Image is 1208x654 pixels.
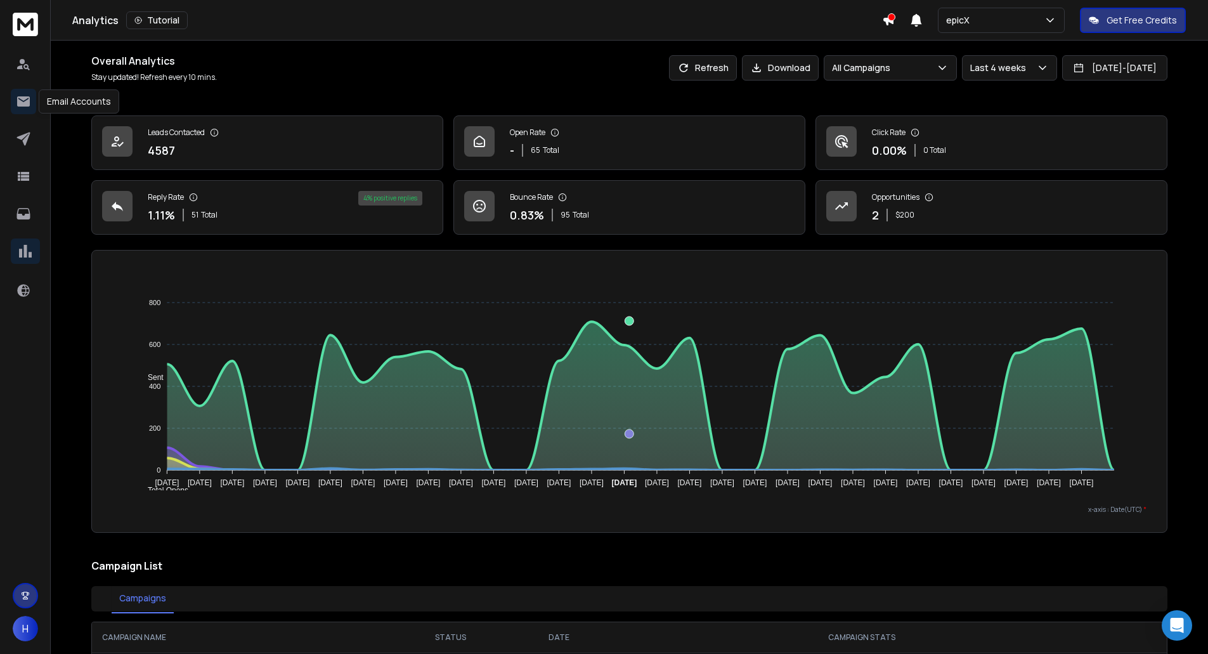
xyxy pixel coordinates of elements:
tspan: [DATE] [253,478,277,487]
p: Reply Rate [148,192,184,202]
span: Total [573,210,589,220]
button: [DATE]-[DATE] [1062,55,1167,81]
p: 2 [872,206,879,224]
tspan: [DATE] [1037,478,1061,487]
div: Open Intercom Messenger [1162,610,1192,641]
p: x-axis : Date(UTC) [112,505,1146,514]
tspan: [DATE] [743,478,767,487]
tspan: [DATE] [514,478,538,487]
h2: Campaign List [91,558,1167,573]
div: Email Accounts [39,89,119,114]
p: Get Free Credits [1107,14,1177,27]
p: Bounce Rate [510,192,553,202]
tspan: 600 [149,341,160,348]
p: Last 4 weeks [970,62,1031,74]
tspan: [DATE] [220,478,244,487]
span: 51 [192,210,198,220]
p: 0 Total [923,145,946,155]
p: epicX [946,14,975,27]
tspan: [DATE] [645,478,669,487]
tspan: 800 [149,299,160,306]
tspan: [DATE] [580,478,604,487]
tspan: [DATE] [351,478,375,487]
p: Opportunities [872,192,919,202]
a: Reply Rate1.11%51Total4% positive replies [91,180,443,235]
p: 0.83 % [510,206,544,224]
tspan: [DATE] [155,478,179,487]
div: Analytics [72,11,882,29]
tspan: [DATE] [906,478,930,487]
p: Stay updated! Refresh every 10 mins. [91,72,217,82]
th: STATUS [395,622,506,653]
tspan: [DATE] [612,478,637,487]
span: 95 [561,210,570,220]
tspan: [DATE] [318,478,342,487]
p: 0.00 % [872,141,907,159]
a: Opportunities2$200 [815,180,1167,235]
p: Open Rate [510,128,545,138]
tspan: 400 [149,383,160,390]
p: All Campaigns [832,62,895,74]
tspan: 200 [149,424,160,432]
button: Campaigns [112,584,174,613]
span: Total [543,145,559,155]
th: CAMPAIGN NAME [92,622,395,653]
p: $ 200 [895,210,914,220]
a: Leads Contacted4587 [91,115,443,170]
tspan: [DATE] [1004,478,1029,487]
tspan: [DATE] [1070,478,1094,487]
tspan: [DATE] [449,478,473,487]
tspan: [DATE] [776,478,800,487]
button: H [13,616,38,641]
button: Tutorial [126,11,188,29]
span: Total Opens [138,486,188,495]
tspan: [DATE] [547,478,571,487]
tspan: 0 [157,466,160,474]
span: 65 [531,145,540,155]
button: Refresh [669,55,737,81]
tspan: [DATE] [481,478,505,487]
a: Click Rate0.00%0 Total [815,115,1167,170]
tspan: [DATE] [416,478,440,487]
tspan: [DATE] [285,478,309,487]
tspan: [DATE] [809,478,833,487]
p: Click Rate [872,128,906,138]
p: 4587 [148,141,175,159]
tspan: [DATE] [874,478,898,487]
tspan: [DATE] [384,478,408,487]
tspan: [DATE] [841,478,865,487]
p: Download [768,62,810,74]
a: Bounce Rate0.83%95Total [453,180,805,235]
tspan: [DATE] [971,478,996,487]
button: Download [742,55,819,81]
tspan: [DATE] [939,478,963,487]
p: - [510,141,514,159]
tspan: [DATE] [188,478,212,487]
tspan: [DATE] [710,478,734,487]
a: Open Rate-65Total [453,115,805,170]
th: DATE [506,622,611,653]
button: Get Free Credits [1080,8,1186,33]
span: Sent [138,373,164,382]
p: Leads Contacted [148,128,205,138]
tspan: [DATE] [678,478,702,487]
h1: Overall Analytics [91,53,217,69]
p: Refresh [695,62,729,74]
span: Total [201,210,218,220]
div: 4 % positive replies [358,191,422,206]
p: 1.11 % [148,206,175,224]
th: CAMPAIGN STATS [611,622,1112,653]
